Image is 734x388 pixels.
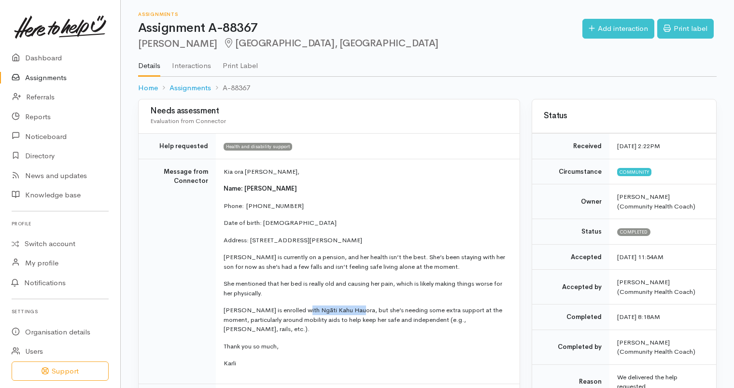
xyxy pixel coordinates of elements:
p: Kia ora [PERSON_NAME], [224,167,508,177]
td: Circumstance [532,159,609,184]
td: Help requested [139,134,216,159]
a: Print label [657,19,714,39]
p: Karli [224,359,508,368]
p: Thank you so much, [224,342,508,351]
span: Completed [617,228,650,236]
td: Owner [532,184,609,219]
button: Support [12,361,109,381]
td: Completed by [532,330,609,364]
td: Received [532,134,609,159]
nav: breadcrumb [138,77,717,99]
p: [PERSON_NAME] is enrolled with Ngāti Kahu Hauora, but she’s needing some extra support at the mom... [224,305,508,334]
td: Accepted [532,244,609,270]
span: Evaluation from Connector [150,117,226,125]
a: Details [138,49,160,77]
td: Accepted by [532,270,609,305]
h6: Assignments [138,12,582,17]
p: [PERSON_NAME] is currently on a pension, and her health isn’t the best. She’s been staying with h... [224,252,508,271]
a: Interactions [172,49,211,76]
h3: Needs assessment [150,107,508,116]
td: [PERSON_NAME] (Community Health Coach) [609,330,716,364]
p: Address: [STREET_ADDRESS][PERSON_NAME] [224,236,508,245]
h6: Settings [12,305,109,318]
td: Message from Connector [139,159,216,384]
span: [PERSON_NAME] (Community Health Coach) [617,193,695,210]
time: [DATE] 8:18AM [617,313,660,321]
span: Name: [PERSON_NAME] [224,184,297,193]
h1: Assignment A-88367 [138,21,582,35]
a: Print Label [223,49,258,76]
a: Assignments [169,83,211,94]
td: [PERSON_NAME] (Community Health Coach) [609,270,716,305]
a: Home [138,83,158,94]
p: She mentioned that her bed is really old and causing her pain, which is likely making things wors... [224,279,508,298]
p: Date of birth: [DEMOGRAPHIC_DATA] [224,218,508,228]
td: Completed [532,305,609,330]
li: A-88367 [211,83,250,94]
span: [GEOGRAPHIC_DATA], [GEOGRAPHIC_DATA] [223,37,438,49]
h3: Status [544,111,705,121]
span: Community [617,168,651,176]
p: Phone: [PHONE_NUMBER] [224,201,508,211]
h2: [PERSON_NAME] [138,38,582,49]
time: [DATE] 2:22PM [617,142,660,150]
span: Health and disability support [224,143,292,151]
a: Add interaction [582,19,654,39]
time: [DATE] 11:54AM [617,253,663,261]
td: Status [532,219,609,245]
h6: Profile [12,217,109,230]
